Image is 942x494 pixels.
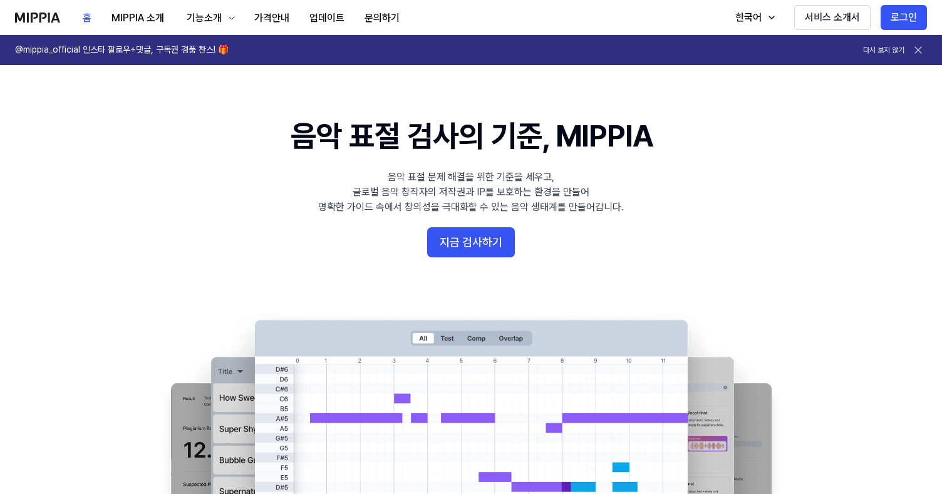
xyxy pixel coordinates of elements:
div: 기능소개 [184,11,224,26]
img: logo [15,13,60,23]
button: 한국어 [723,5,784,30]
button: 가격안내 [244,6,299,31]
button: 다시 보지 않기 [863,45,904,56]
a: 업데이트 [299,1,355,35]
button: 홈 [73,6,101,31]
button: 기능소개 [174,6,244,31]
h1: @mippia_official 인스타 팔로우+댓글, 구독권 경품 찬스! 🎁 [15,44,229,56]
button: 지금 검사하기 [427,227,515,257]
button: MIPPIA 소개 [101,6,174,31]
h1: 음악 표절 검사의 기준, MIPPIA [291,115,652,157]
button: 문의하기 [355,6,410,31]
button: 서비스 소개서 [794,5,871,30]
button: 로그인 [881,5,927,30]
a: 홈 [73,1,101,35]
div: 한국어 [733,10,764,25]
button: 업데이트 [299,6,355,31]
div: 음악 표절 문제 해결을 위한 기준을 세우고, 글로벌 음악 창작자의 저작권과 IP를 보호하는 환경을 만들어 명확한 가이드 속에서 창의성을 극대화할 수 있는 음악 생태계를 만들어... [318,170,624,215]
